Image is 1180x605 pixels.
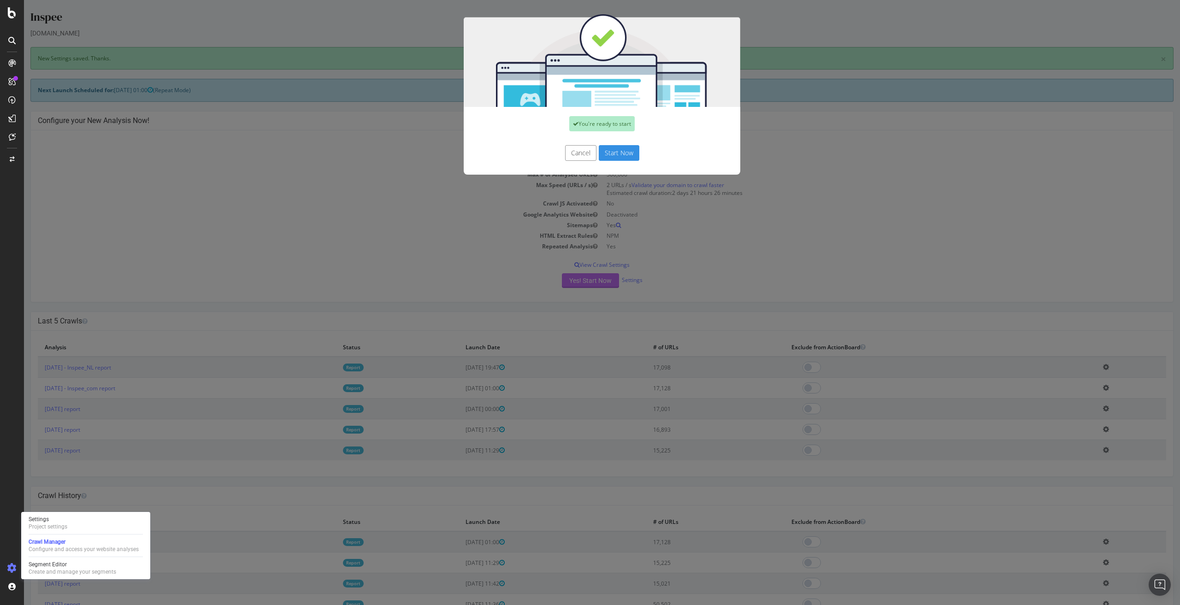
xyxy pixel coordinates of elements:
[541,145,572,161] button: Cancel
[440,14,716,107] img: You're all set!
[29,538,139,546] div: Crawl Manager
[29,523,67,530] div: Project settings
[25,537,147,554] a: Crawl ManagerConfigure and access your website analyses
[29,516,67,523] div: Settings
[25,560,147,576] a: Segment EditorCreate and manage your segments
[545,116,611,131] div: You're ready to start
[1149,574,1171,596] div: Open Intercom Messenger
[29,561,116,568] div: Segment Editor
[25,515,147,531] a: SettingsProject settings
[29,568,116,576] div: Create and manage your segments
[29,546,139,553] div: Configure and access your website analyses
[575,145,615,161] button: Start Now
